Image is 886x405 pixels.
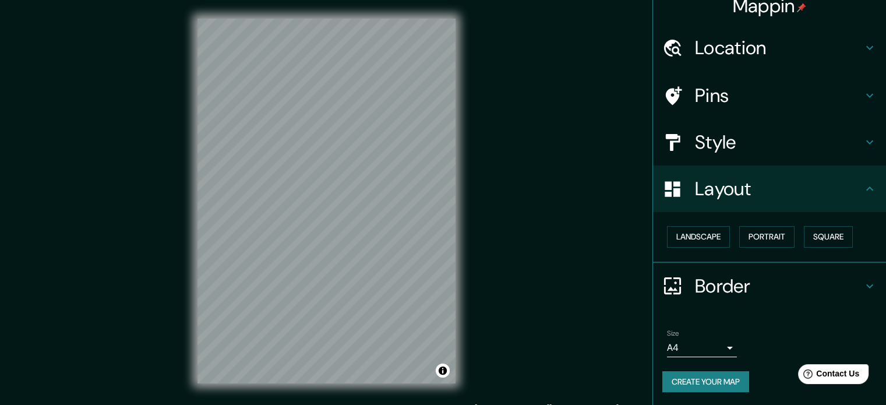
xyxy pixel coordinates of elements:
h4: Style [695,131,863,154]
img: pin-icon.png [797,3,806,12]
div: Pins [653,72,886,119]
h4: Pins [695,84,863,107]
h4: Layout [695,177,863,200]
button: Landscape [667,226,730,248]
div: Border [653,263,886,309]
h4: Location [695,36,863,59]
button: Portrait [739,226,795,248]
iframe: Help widget launcher [782,360,873,392]
h4: Border [695,274,863,298]
label: Size [667,328,679,338]
button: Toggle attribution [436,364,450,378]
div: A4 [667,339,737,357]
button: Create your map [662,371,749,393]
canvas: Map [197,19,456,383]
div: Layout [653,165,886,212]
button: Square [804,226,853,248]
div: Location [653,24,886,71]
div: Style [653,119,886,165]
